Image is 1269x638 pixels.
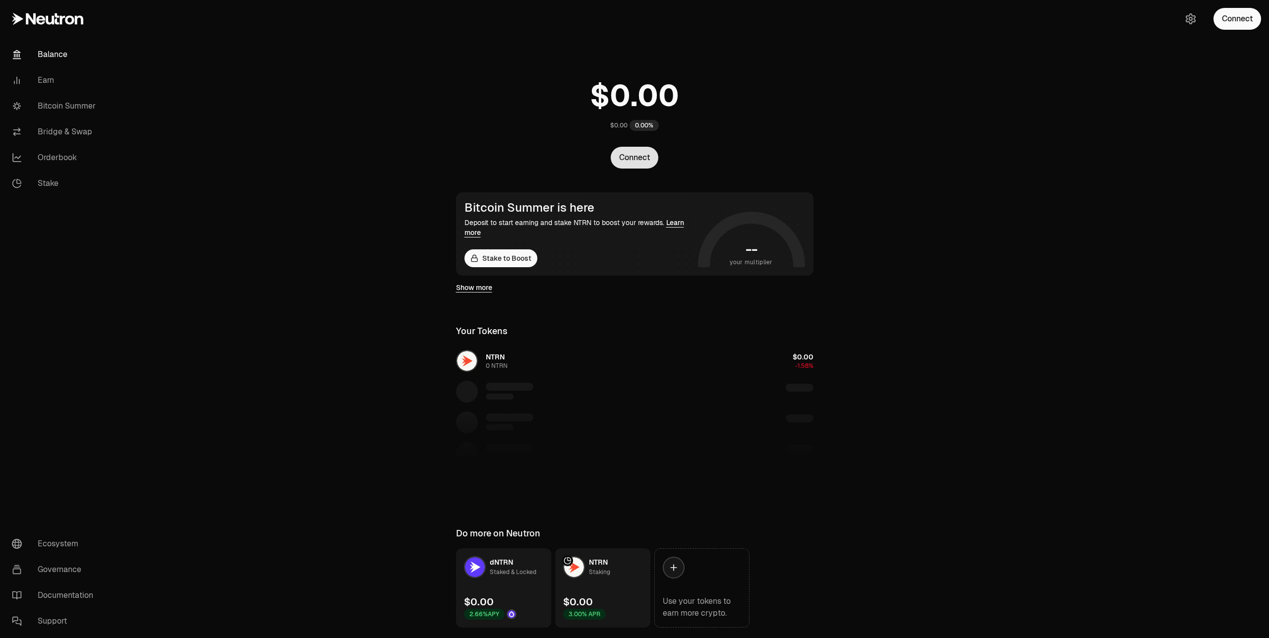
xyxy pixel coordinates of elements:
a: Orderbook [4,145,107,171]
img: Drop [508,610,516,618]
div: Bitcoin Summer is here [464,201,694,215]
div: 0.00% [630,120,659,131]
a: Balance [4,42,107,67]
span: NTRN [589,558,608,567]
div: Staking [589,567,610,577]
a: Governance [4,557,107,582]
img: dNTRN Logo [465,557,485,577]
div: Use your tokens to earn more crypto. [663,595,741,619]
button: Connect [611,147,658,169]
div: $0.00 [563,595,593,609]
div: $0.00 [464,595,494,609]
a: Stake to Boost [464,249,537,267]
h1: -- [746,241,757,257]
div: Deposit to start earning and stake NTRN to boost your rewards. [464,218,694,237]
div: Staked & Locked [490,567,536,577]
a: dNTRN LogodNTRNStaked & Locked$0.002.66%APYDrop [456,548,551,628]
a: Stake [4,171,107,196]
a: Use your tokens to earn more crypto. [654,548,750,628]
div: 3.00% APR [563,609,606,620]
div: $0.00 [610,121,628,129]
a: Earn [4,67,107,93]
a: NTRN LogoNTRNStaking$0.003.00% APR [555,548,650,628]
img: NTRN Logo [564,557,584,577]
button: Connect [1213,8,1261,30]
span: your multiplier [730,257,773,267]
a: Ecosystem [4,531,107,557]
div: Do more on Neutron [456,526,540,540]
a: Documentation [4,582,107,608]
div: 2.66% APY [464,609,505,620]
a: Bridge & Swap [4,119,107,145]
span: dNTRN [490,558,513,567]
div: Your Tokens [456,324,508,338]
a: Show more [456,283,492,292]
a: Support [4,608,107,634]
a: Bitcoin Summer [4,93,107,119]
